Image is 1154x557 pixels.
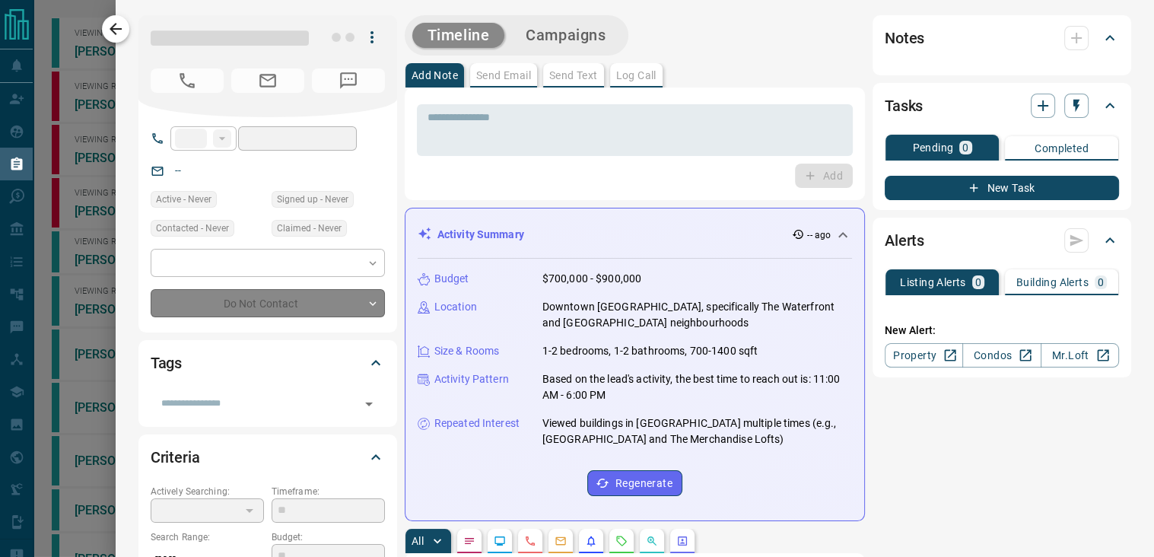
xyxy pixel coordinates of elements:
span: Claimed - Never [277,221,342,236]
p: New Alert: [885,323,1119,339]
p: $700,000 - $900,000 [542,271,642,287]
p: Listing Alerts [900,277,966,288]
span: Contacted - Never [156,221,229,236]
div: Do Not Contact [151,289,385,317]
p: 0 [1098,277,1104,288]
svg: Listing Alerts [585,535,597,547]
svg: Agent Actions [676,535,688,547]
p: Repeated Interest [434,415,520,431]
h2: Tags [151,351,182,375]
svg: Opportunities [646,535,658,547]
a: Mr.Loft [1041,343,1119,368]
h2: Notes [885,26,924,50]
svg: Emails [555,535,567,547]
p: 0 [975,277,981,288]
button: Open [358,393,380,415]
p: All [412,536,424,546]
button: Campaigns [510,23,621,48]
a: -- [175,164,181,177]
p: Size & Rooms [434,343,500,359]
p: Activity Pattern [434,371,509,387]
p: Budget: [272,530,385,544]
svg: Notes [463,535,475,547]
p: Location [434,299,477,315]
span: No Email [231,68,304,93]
p: Add Note [412,70,458,81]
p: Pending [912,142,953,153]
div: Alerts [885,222,1119,259]
span: No Number [312,68,385,93]
p: -- ago [807,228,831,242]
p: Viewed buildings in [GEOGRAPHIC_DATA] multiple times (e.g., [GEOGRAPHIC_DATA] and The Merchandise... [542,415,852,447]
div: Tags [151,345,385,381]
svg: Requests [615,535,628,547]
div: Tasks [885,88,1119,124]
span: Signed up - Never [277,192,348,207]
p: Downtown [GEOGRAPHIC_DATA], specifically The Waterfront and [GEOGRAPHIC_DATA] neighbourhoods [542,299,852,331]
h2: Criteria [151,445,200,469]
p: Timeframe: [272,485,385,498]
svg: Calls [524,535,536,547]
div: Activity Summary-- ago [418,221,852,249]
span: Active - Never [156,192,211,207]
p: Completed [1035,143,1089,154]
p: 1-2 bedrooms, 1-2 bathrooms, 700-1400 sqft [542,343,758,359]
p: Activity Summary [437,227,524,243]
p: Actively Searching: [151,485,264,498]
p: Search Range: [151,530,264,544]
p: 0 [962,142,968,153]
div: Criteria [151,439,385,476]
button: New Task [885,176,1119,200]
h2: Alerts [885,228,924,253]
span: No Number [151,68,224,93]
h2: Tasks [885,94,923,118]
div: Notes [885,20,1119,56]
button: Regenerate [587,470,682,496]
p: Building Alerts [1016,277,1089,288]
a: Condos [962,343,1041,368]
button: Timeline [412,23,505,48]
svg: Lead Browsing Activity [494,535,506,547]
a: Property [885,343,963,368]
p: Budget [434,271,469,287]
p: Based on the lead's activity, the best time to reach out is: 11:00 AM - 6:00 PM [542,371,852,403]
